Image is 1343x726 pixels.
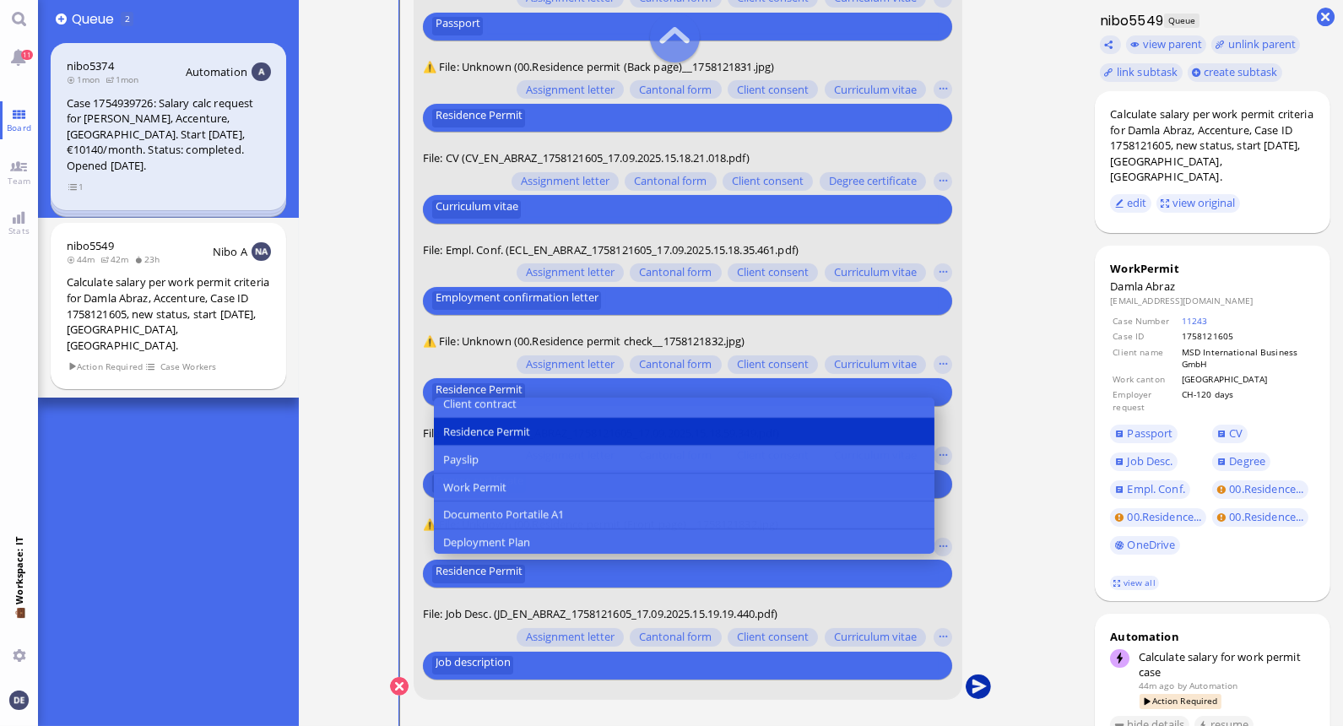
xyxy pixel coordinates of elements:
span: Residence Permit [435,109,522,127]
span: Action Required [68,360,144,374]
task-group-action-menu: link subtask [1100,63,1183,82]
span: Curriculum vitae [833,84,916,97]
a: CV [1212,425,1248,443]
span: Job Desc. [1128,453,1173,469]
a: 00.Residence... [1212,508,1308,527]
td: Employer request [1112,387,1178,414]
span: Work Permit [443,479,506,496]
span: automation@bluelakelegal.com [1189,680,1237,691]
button: Assignment letter [516,628,623,647]
span: File: CV (CV_EN_ABRAZ_1758121605_17.09.2025.15.18.21.018.pdf) [422,150,749,165]
button: view original [1156,194,1241,213]
td: Client name [1112,345,1178,371]
span: 💼 Workspace: IT [13,604,25,642]
button: Degree certificate [819,172,925,191]
button: Copy ticket nibo5549 link to clipboard [1100,35,1122,54]
span: Assignment letter [520,175,609,188]
td: Case ID [1112,329,1178,343]
span: Cantonal form [639,84,712,97]
span: Nibo A [213,244,247,259]
span: File: Empl. Conf. (ECL_EN_ABRAZ_1758121605_17.09.2025.15.18.35.461.pdf) [422,242,798,257]
button: Employment confirmation letter [432,291,601,310]
span: ⚠️ File: Unknown (00.Residence permit (Front page)__1758121832.jpg) [422,517,778,532]
button: Payslip [433,446,934,474]
button: Client consent [723,172,813,191]
span: Residence Permit [435,383,522,402]
span: 00.Residence... [1229,481,1303,496]
span: 23h [134,253,165,265]
span: Passport [1128,425,1173,441]
span: ⚠️ File: Unknown (00.Residence permit (Back page)__1758121831.jpg) [422,59,773,74]
span: Client consent [732,175,804,188]
span: 44m ago [1139,680,1175,691]
button: Curriculum vitae [824,628,925,647]
button: Curriculum vitae [824,355,925,374]
span: Curriculum vitae [833,631,916,644]
div: Calculate salary per work permit criteria for Damla Abraz, Accenture, Case ID 1758121605, new sta... [1110,106,1314,185]
td: [GEOGRAPHIC_DATA] [1181,372,1313,386]
span: 2 [125,13,130,24]
span: Damla [1110,279,1143,294]
dd: [EMAIL_ADDRESS][DOMAIN_NAME] [1110,295,1314,306]
span: 1mon [67,73,106,85]
div: Calculate salary for work permit case [1139,649,1315,680]
span: Client consent [737,631,809,644]
span: Team [3,175,35,187]
span: Curriculum vitae [435,200,517,219]
span: by [1178,680,1187,691]
span: Assignment letter [525,84,614,97]
button: Assignment letter [516,263,623,282]
span: Queue [72,9,120,29]
td: 1758121605 [1181,329,1313,343]
a: view all [1110,576,1159,590]
button: Cantonal form [630,355,721,374]
span: Degree certificate [828,175,916,188]
a: 00.Residence... [1212,480,1308,499]
button: create subtask [1188,63,1283,82]
span: 1mon [106,73,144,85]
span: Payslip [443,451,479,469]
a: Job Desc. [1110,452,1178,471]
a: Passport [1110,425,1178,443]
a: Empl. Conf. [1110,480,1189,499]
span: nibo5374 [67,58,114,73]
span: Curriculum vitae [833,358,916,371]
span: Deployment Plan [443,534,530,551]
a: nibo5549 [67,238,114,253]
img: You [9,691,28,709]
button: Client contract [433,390,934,418]
span: Cantonal form [634,175,707,188]
span: File: Job Desc. (JD_EN_ABRAZ_1758121605_17.09.2025.15.19.19.440.pdf) [422,607,777,622]
button: Curriculum vitae [432,200,521,219]
span: 42m [100,253,134,265]
span: Queue [1164,14,1199,28]
button: Cantonal form [630,263,721,282]
a: Degree [1212,452,1270,471]
button: edit [1110,194,1151,213]
a: OneDrive [1110,536,1180,555]
button: Client consent [728,80,818,99]
span: view 1 items [68,180,84,194]
span: Assignment letter [525,358,614,371]
button: Residence Permit [433,418,934,446]
button: Assignment letter [516,355,623,374]
div: WorkPermit [1110,261,1314,276]
a: 11243 [1182,315,1208,327]
button: Cancel [390,677,409,696]
div: Automation [1110,629,1314,644]
span: 44m [67,253,100,265]
span: Action Required [1140,694,1221,708]
button: unlink parent [1211,35,1301,54]
button: view parent [1126,35,1207,54]
td: Work canton [1112,372,1178,386]
button: Residence Permit [432,383,525,402]
span: Cantonal form [639,631,712,644]
button: Passport [432,17,483,35]
button: Residence Permit [432,109,525,127]
span: Client consent [737,84,809,97]
span: CV [1229,425,1243,441]
span: Client consent [737,266,809,279]
button: Degree certificate [432,474,526,493]
span: Documento Portatile A1 [443,507,564,524]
